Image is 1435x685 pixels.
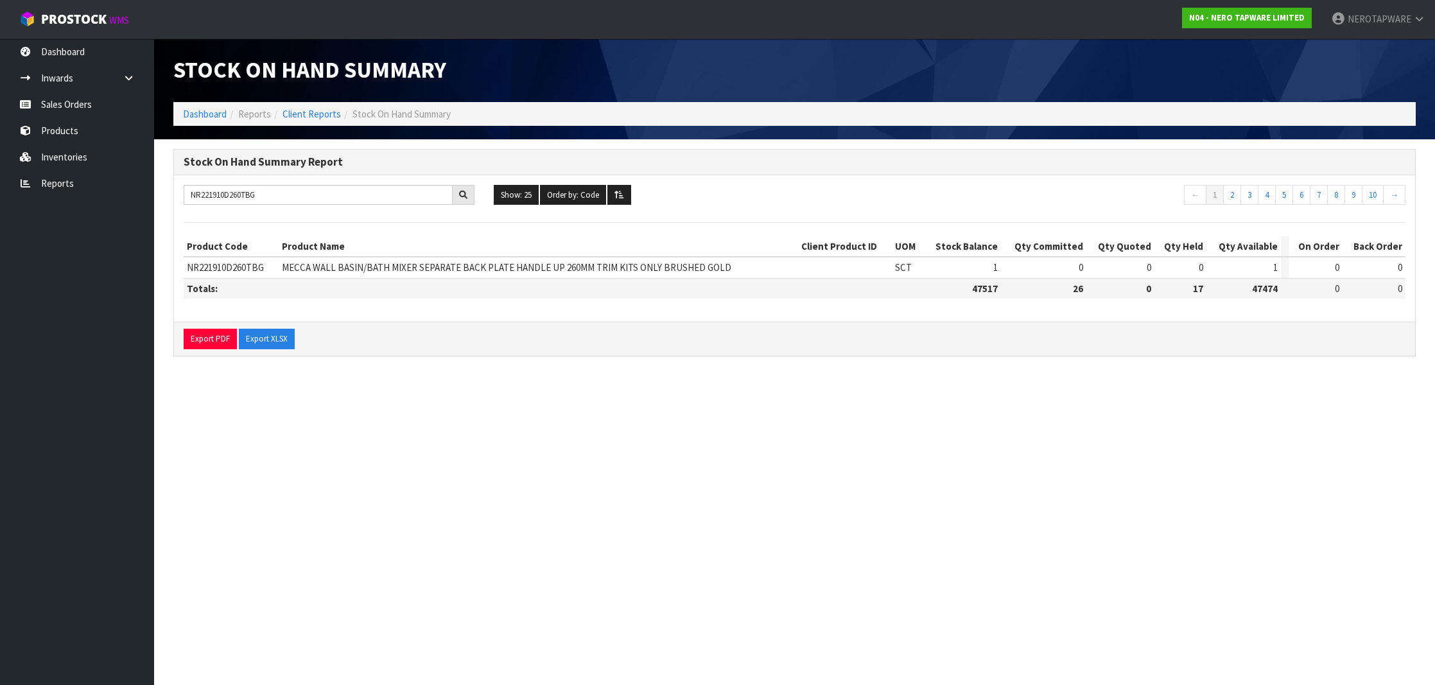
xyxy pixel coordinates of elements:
[1240,185,1258,205] a: 3
[1154,236,1206,257] th: Qty Held
[1252,282,1278,295] strong: 47474
[1362,185,1384,205] a: 10
[1335,282,1339,295] span: 0
[352,108,451,120] span: Stock On Hand Summary
[1344,185,1362,205] a: 9
[238,108,271,120] span: Reports
[892,236,923,257] th: UOM
[187,282,218,295] strong: Totals:
[923,236,1001,257] th: Stock Balance
[540,185,606,205] button: Order by: Code
[239,329,295,349] button: Export XLSX
[1115,185,1405,209] nav: Page navigation
[895,261,912,273] span: SCT
[1289,236,1343,257] th: On Order
[993,261,998,273] span: 1
[1086,236,1154,257] th: Qty Quoted
[1275,185,1293,205] a: 5
[183,108,227,120] a: Dashboard
[798,236,892,257] th: Client Product ID
[1398,261,1402,273] span: 0
[282,261,731,273] span: MECCA WALL BASIN/BATH MIXER SEPARATE BACK PLATE HANDLE UP 260MM TRIM KITS ONLY BRUSHED GOLD
[184,329,237,349] button: Export PDF
[1273,261,1278,273] span: 1
[1001,236,1086,257] th: Qty Committed
[1147,261,1151,273] span: 0
[1335,261,1339,273] span: 0
[1383,185,1405,205] a: →
[1189,12,1305,23] strong: N04 - NERO TAPWARE LIMITED
[1206,185,1224,205] a: 1
[173,55,446,84] span: Stock On Hand Summary
[187,261,264,273] span: NR221910D260TBG
[184,156,1405,168] h3: Stock On Hand Summary Report
[1073,282,1083,295] strong: 26
[1348,13,1411,25] span: NEROTAPWARE
[1146,282,1151,295] strong: 0
[1184,185,1206,205] a: ←
[494,185,539,205] button: Show: 25
[283,108,341,120] a: Client Reports
[1193,282,1203,295] strong: 17
[972,282,998,295] strong: 47517
[109,14,129,26] small: WMS
[1310,185,1328,205] a: 7
[1223,185,1241,205] a: 2
[184,185,453,205] input: Search
[1258,185,1276,205] a: 4
[1327,185,1345,205] a: 8
[184,236,279,257] th: Product Code
[279,236,798,257] th: Product Name
[1199,261,1203,273] span: 0
[19,11,35,27] img: cube-alt.png
[41,11,107,28] span: ProStock
[1292,185,1310,205] a: 6
[1398,282,1402,295] span: 0
[1079,261,1083,273] span: 0
[1343,236,1405,257] th: Back Order
[1206,236,1281,257] th: Qty Available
